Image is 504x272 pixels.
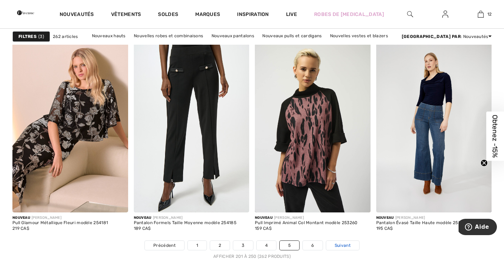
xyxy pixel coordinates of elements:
a: Nouvelles vestes et blazers [327,31,391,40]
a: Se connecter [437,10,454,19]
a: Vêtements [111,11,141,19]
span: Nouveau [12,216,30,220]
div: [PERSON_NAME] [12,215,108,221]
div: Afficher 201 à 250 (262 produits) [12,253,492,260]
span: Précédent [153,242,176,249]
span: Nouveau [134,216,152,220]
a: 1 [188,241,207,250]
img: Mes infos [442,10,448,18]
div: Pull Glamour Métallique Fleuri modèle 254181 [12,221,108,226]
a: Soldes [158,11,178,19]
span: 12 [487,11,492,17]
iframe: Ouvre un widget dans lequel vous pouvez trouver plus d’informations [459,219,497,237]
span: Inspiration [237,11,269,19]
img: Pantalon Formels Taille Moyenne modèle 254185. Noir [134,39,250,212]
a: Marques [195,11,220,19]
img: Pantalon Évasé Taille Haute modèle 253805. Bleu [376,39,492,212]
a: Nouveaux vêtements d'extérieur [222,40,298,50]
a: Nouveautés [60,11,94,19]
a: 12 [464,10,498,18]
a: Précédent [145,241,184,250]
div: Obtenez -15%Close teaser [486,111,504,161]
a: Nouveaux hauts [88,31,129,40]
span: 219 CA$ [12,226,29,231]
a: Nouvelles jupes [181,40,221,50]
span: 262 articles [53,33,78,40]
span: 159 CA$ [255,226,272,231]
div: : Nouveautés [402,33,492,40]
strong: Filtres [18,33,37,40]
img: 1ère Avenue [17,6,34,20]
strong: [GEOGRAPHIC_DATA] par [402,34,461,39]
div: Pantalon Formels Taille Moyenne modèle 254185 [134,221,237,226]
a: Nouvelles robes et combinaisons [130,31,207,40]
span: 3 [38,33,44,40]
nav: Page navigation [12,240,492,260]
span: Suivant [335,242,351,249]
img: recherche [407,10,413,18]
span: Nouveau [255,216,273,220]
img: Mon panier [478,10,484,18]
a: Suivant [326,241,359,250]
div: Pull Imprimé Animal Col Montant modèle 253260 [255,221,358,226]
span: 195 CA$ [376,226,393,231]
a: 6 [303,241,322,250]
a: 2 [210,241,230,250]
button: Close teaser [481,159,488,166]
a: 5 [280,241,299,250]
a: Live [286,11,297,18]
div: [PERSON_NAME] [134,215,237,221]
span: Obtenez -15% [491,115,499,157]
a: 3 [233,241,253,250]
a: Nouveaux pantalons [208,31,258,40]
img: Pull Glamour Métallique Fleuri modèle 254181. Noir/Multi [12,39,128,212]
span: Nouveau [376,216,394,220]
div: [PERSON_NAME] [255,215,358,221]
img: Pull Imprimé Animal Col Montant modèle 253260. Rose/Noir [255,39,371,212]
a: Robes de [MEDICAL_DATA] [314,11,384,18]
div: [PERSON_NAME] [376,215,469,221]
div: Pantalon Évasé Taille Haute modèle 253805 [376,221,469,226]
a: Nouveaux pulls et cardigans [259,31,325,40]
a: 4 [257,241,276,250]
span: 189 CA$ [134,226,151,231]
